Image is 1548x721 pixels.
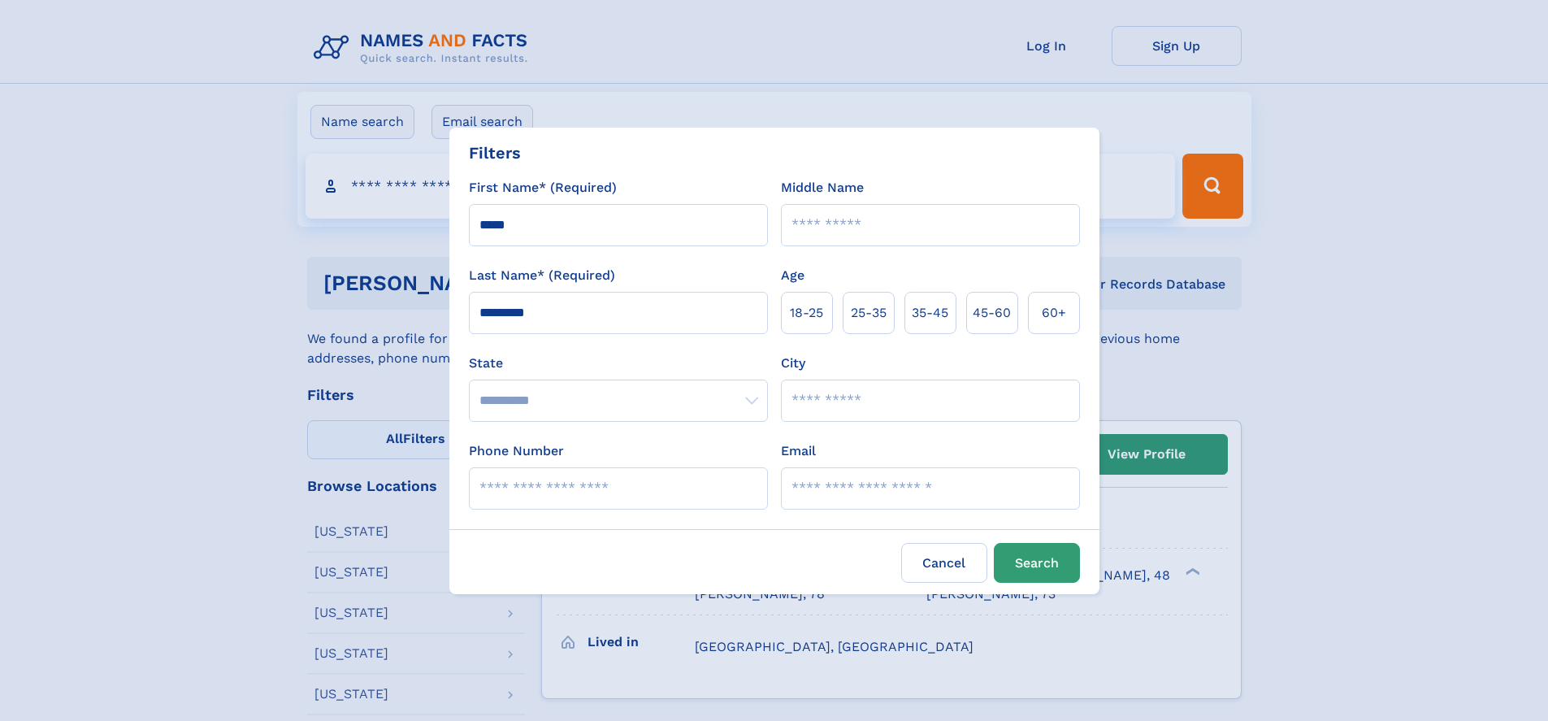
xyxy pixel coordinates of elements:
[994,543,1080,583] button: Search
[469,441,564,461] label: Phone Number
[469,178,617,198] label: First Name* (Required)
[469,266,615,285] label: Last Name* (Required)
[781,178,864,198] label: Middle Name
[469,141,521,165] div: Filters
[851,303,887,323] span: 25‑35
[469,354,768,373] label: State
[1042,303,1066,323] span: 60+
[781,354,805,373] label: City
[901,543,987,583] label: Cancel
[781,441,816,461] label: Email
[973,303,1011,323] span: 45‑60
[781,266,804,285] label: Age
[790,303,823,323] span: 18‑25
[912,303,948,323] span: 35‑45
